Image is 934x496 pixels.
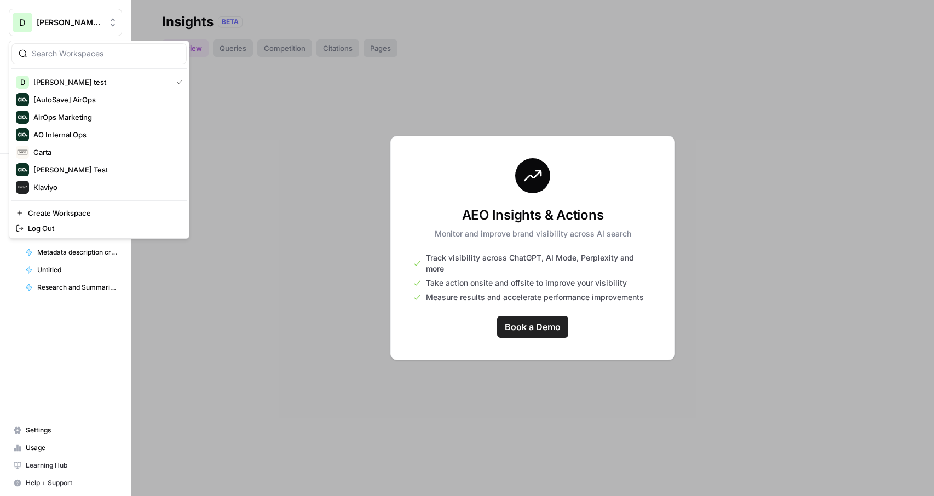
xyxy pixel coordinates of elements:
a: Learning Hub [9,457,122,474]
span: Metadata description creation [37,247,117,257]
div: Workspace: David test [9,41,189,239]
span: Klaviyo [33,182,178,193]
h3: AEO Insights & Actions [435,206,631,224]
a: Untitled [20,261,122,279]
span: Help + Support [26,478,117,488]
span: D [20,77,25,88]
a: Usage [9,439,122,457]
input: Search Workspaces [32,48,180,59]
span: [AutoSave] AirOps [33,94,178,105]
span: Book a Demo [505,320,561,333]
span: Take action onsite and offsite to improve your visibility [426,278,627,289]
button: Help + Support [9,474,122,492]
span: AO Internal Ops [33,129,178,140]
img: Klaviyo Logo [16,181,29,194]
img: AirOps Marketing Logo [16,111,29,124]
span: [PERSON_NAME] Test [33,164,178,175]
span: Settings [26,425,117,435]
span: Usage [26,443,117,453]
span: Create Workspace [28,207,178,218]
span: Track visibility across ChatGPT, AI Mode, Perplexity and more [426,252,653,274]
img: Dillon Test Logo [16,163,29,176]
span: Carta [33,147,178,158]
img: AO Internal Ops Logo [16,128,29,141]
a: Metadata description creation [20,244,122,261]
span: Learning Hub [26,460,117,470]
a: Research and Summarize [20,279,122,296]
a: Book a Demo [497,316,568,338]
span: Untitled [37,265,117,275]
a: Create Workspace [11,205,187,221]
img: [AutoSave] AirOps Logo [16,93,29,106]
span: D [19,16,26,29]
p: Monitor and improve brand visibility across AI search [435,228,631,239]
span: [PERSON_NAME] test [33,77,168,88]
span: Measure results and accelerate performance improvements [426,292,644,303]
span: Research and Summarize [37,282,117,292]
span: [PERSON_NAME] test [37,17,103,28]
a: Settings [9,422,122,439]
span: AirOps Marketing [33,112,178,123]
a: Log Out [11,221,187,236]
img: Carta Logo [16,146,29,159]
span: Log Out [28,223,178,234]
button: Workspace: David test [9,9,122,36]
